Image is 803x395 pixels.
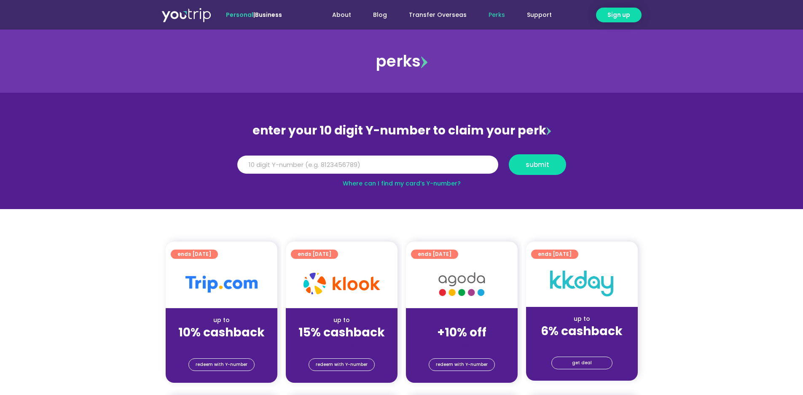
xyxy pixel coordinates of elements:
[526,161,549,168] span: submit
[172,340,271,349] div: (for stays only)
[509,154,566,175] button: submit
[429,358,495,371] a: redeem with Y-number
[237,156,498,174] input: 10 digit Y-number (e.g. 8123456789)
[533,339,631,348] div: (for stays only)
[298,324,385,341] strong: 15% cashback
[316,359,368,371] span: redeem with Y-number
[171,250,218,259] a: ends [DATE]
[305,7,563,23] nav: Menu
[437,324,486,341] strong: +10% off
[596,8,642,22] a: Sign up
[172,316,271,325] div: up to
[291,250,338,259] a: ends [DATE]
[177,250,211,259] span: ends [DATE]
[321,7,362,23] a: About
[226,11,282,19] span: |
[551,357,612,369] a: get deal
[298,250,331,259] span: ends [DATE]
[572,357,592,369] span: get deal
[178,324,265,341] strong: 10% cashback
[362,7,398,23] a: Blog
[478,7,516,23] a: Perks
[343,179,461,188] a: Where can I find my card’s Y-number?
[533,314,631,323] div: up to
[418,250,451,259] span: ends [DATE]
[398,7,478,23] a: Transfer Overseas
[413,340,511,349] div: (for stays only)
[538,250,572,259] span: ends [DATE]
[293,316,391,325] div: up to
[309,358,375,371] a: redeem with Y-number
[454,316,470,324] span: up to
[196,359,247,371] span: redeem with Y-number
[531,250,578,259] a: ends [DATE]
[436,359,488,371] span: redeem with Y-number
[411,250,458,259] a: ends [DATE]
[188,358,255,371] a: redeem with Y-number
[607,11,630,19] span: Sign up
[226,11,253,19] span: Personal
[293,340,391,349] div: (for stays only)
[237,154,566,181] form: Y Number
[516,7,563,23] a: Support
[255,11,282,19] a: Business
[233,120,570,142] div: enter your 10 digit Y-number to claim your perk
[541,323,623,339] strong: 6% cashback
